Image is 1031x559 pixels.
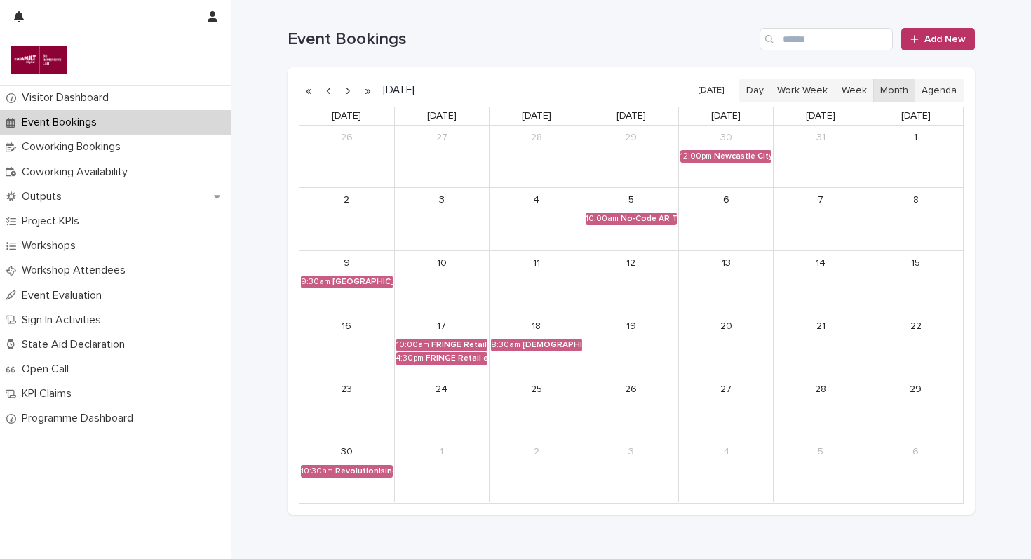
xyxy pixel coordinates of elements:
[299,79,318,102] button: Previous year
[394,377,489,440] td: June 24, 2025
[679,126,774,188] td: May 30, 2025
[692,81,731,101] button: [DATE]
[774,440,868,502] td: July 5, 2025
[431,126,453,149] a: May 27, 2025
[708,107,743,125] a: Friday
[905,315,927,337] a: June 22, 2025
[868,251,963,314] td: June 15, 2025
[614,107,649,125] a: Thursday
[335,441,358,464] a: June 30, 2025
[584,377,678,440] td: June 26, 2025
[489,251,584,314] td: June 11, 2025
[396,353,424,363] div: 4:30pm
[905,378,927,400] a: June 29, 2025
[519,107,554,125] a: Wednesday
[739,79,771,102] button: Day
[394,126,489,188] td: May 27, 2025
[16,264,137,277] p: Workshop Attendees
[868,314,963,377] td: June 22, 2025
[679,251,774,314] td: June 13, 2025
[489,188,584,251] td: June 4, 2025
[16,166,139,179] p: Coworking Availability
[525,441,548,464] a: July 2, 2025
[299,188,394,251] td: June 2, 2025
[299,377,394,440] td: June 23, 2025
[523,340,582,350] div: [DEMOGRAPHIC_DATA] Delegation with DBT representative
[396,340,429,350] div: 10:00am
[680,151,712,161] div: 12:00pm
[809,441,832,464] a: July 5, 2025
[584,314,678,377] td: June 19, 2025
[16,338,136,351] p: State Aid Declaration
[431,378,453,400] a: June 24, 2025
[715,189,737,211] a: June 6, 2025
[760,28,893,50] input: Search
[905,189,927,211] a: June 8, 2025
[299,126,394,188] td: May 26, 2025
[714,151,771,161] div: Newcastle City Council
[868,440,963,502] td: July 6, 2025
[299,251,394,314] td: June 9, 2025
[621,214,677,224] div: No-Code AR Tool Workshop (Imvizar with [PERSON_NAME])
[620,189,642,211] a: June 5, 2025
[335,126,358,149] a: May 26, 2025
[774,314,868,377] td: June 21, 2025
[525,378,548,400] a: June 25, 2025
[809,252,832,274] a: June 14, 2025
[774,251,868,314] td: June 14, 2025
[394,440,489,502] td: July 1, 2025
[525,252,548,274] a: June 11, 2025
[774,377,868,440] td: June 28, 2025
[915,79,964,102] button: Agenda
[338,79,358,102] button: Next month
[16,387,83,400] p: KPI Claims
[431,340,487,350] div: FRINGE Retail event – expo – TechNExt
[584,126,678,188] td: May 29, 2025
[394,188,489,251] td: June 3, 2025
[584,440,678,502] td: July 3, 2025
[679,188,774,251] td: June 6, 2025
[426,353,487,363] div: FRINGE Retail event – panels – TechNExt
[299,314,394,377] td: June 16, 2025
[774,188,868,251] td: June 7, 2025
[525,315,548,337] a: June 18, 2025
[924,34,966,44] span: Add New
[489,314,584,377] td: June 18, 2025
[525,126,548,149] a: May 28, 2025
[16,190,73,203] p: Outputs
[525,189,548,211] a: June 4, 2025
[431,315,453,337] a: June 17, 2025
[335,252,358,274] a: June 9, 2025
[489,126,584,188] td: May 28, 2025
[584,188,678,251] td: June 5, 2025
[332,277,393,287] div: [GEOGRAPHIC_DATA] hackathon
[424,107,459,125] a: Tuesday
[809,126,832,149] a: May 31, 2025
[16,289,113,302] p: Event Evaluation
[715,252,737,274] a: June 13, 2025
[834,79,873,102] button: Week
[868,377,963,440] td: June 29, 2025
[905,126,927,149] a: June 1, 2025
[715,441,737,464] a: July 4, 2025
[489,440,584,502] td: July 2, 2025
[620,315,642,337] a: June 19, 2025
[301,277,330,287] div: 9:30am
[335,189,358,211] a: June 2, 2025
[489,377,584,440] td: June 25, 2025
[16,215,90,228] p: Project KPIs
[586,214,619,224] div: 10:00am
[679,377,774,440] td: June 27, 2025
[16,412,144,425] p: Programme Dashboard
[301,466,333,476] div: 10:30am
[335,466,393,476] div: Revolutionising Retail in [GEOGRAPHIC_DATA]
[620,441,642,464] a: July 3, 2025
[358,79,377,102] button: Next year
[394,251,489,314] td: June 10, 2025
[377,85,415,95] h2: [DATE]
[394,314,489,377] td: June 17, 2025
[335,378,358,400] a: June 23, 2025
[335,315,358,337] a: June 16, 2025
[329,107,364,125] a: Monday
